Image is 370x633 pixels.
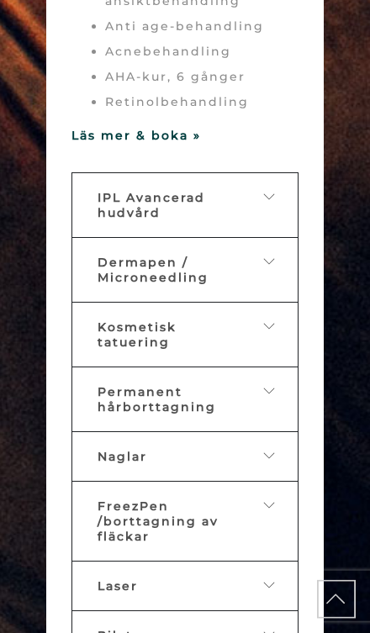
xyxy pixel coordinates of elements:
span: Dermapen / Microneedling [98,255,209,285]
a: Kosmetisk tatuering [71,302,299,367]
span: Laser [98,578,138,593]
a: Laser [71,561,299,611]
a: FreezPen /borttagning av fläckar [71,481,299,562]
li: Acnebehandling [105,39,299,64]
a: Dermapen / Microneedling [71,237,299,303]
span: FreezPen /borttagning av fläckar [98,498,219,544]
span: Permanent hårborttagning [98,384,216,414]
li: Anti age-behandling [105,13,299,39]
a: IPL Avancerad hudvård [71,172,299,238]
a: Naglar [71,431,299,482]
a: Läs mer & boka » [71,128,201,143]
span: Naglar [98,449,147,464]
li: Retinolbehandling [105,89,299,114]
span: IPL Avancerad hudvård [98,190,205,220]
a: Permanent hårborttagning [71,367,299,432]
li: AHA-kur, 6 gånger [105,64,299,89]
span: Kosmetisk tatuering [98,319,177,350]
